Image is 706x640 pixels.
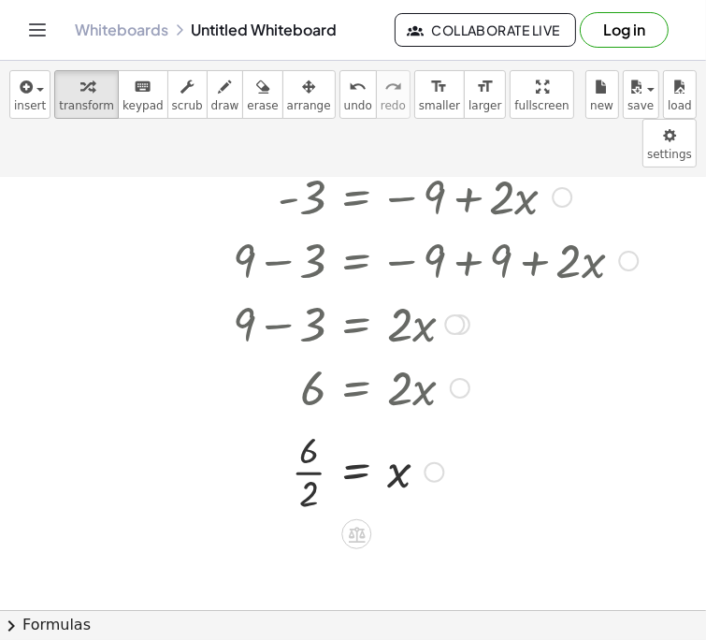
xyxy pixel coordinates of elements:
[430,76,448,98] i: format_size
[663,70,697,119] button: load
[411,22,560,38] span: Collaborate Live
[349,76,367,98] i: undo
[476,76,494,98] i: format_size
[376,70,411,119] button: redoredo
[464,70,506,119] button: format_sizelarger
[419,99,460,112] span: smaller
[118,70,168,119] button: keyboardkeypad
[580,12,669,48] button: Log in
[54,70,119,119] button: transform
[468,99,501,112] span: larger
[627,99,654,112] span: save
[510,70,573,119] button: fullscreen
[339,70,377,119] button: undoundo
[381,99,406,112] span: redo
[514,99,569,112] span: fullscreen
[384,76,402,98] i: redo
[122,99,164,112] span: keypad
[668,99,692,112] span: load
[341,519,371,549] div: Apply the same math to both sides of the equation
[282,70,336,119] button: arrange
[59,99,114,112] span: transform
[344,99,372,112] span: undo
[395,13,576,47] button: Collaborate Live
[75,21,168,39] a: Whiteboards
[211,99,239,112] span: draw
[247,99,278,112] span: erase
[590,99,613,112] span: new
[22,15,52,45] button: Toggle navigation
[167,70,208,119] button: scrub
[134,76,151,98] i: keyboard
[172,99,203,112] span: scrub
[14,99,46,112] span: insert
[647,148,692,161] span: settings
[623,70,659,119] button: save
[207,70,244,119] button: draw
[287,99,331,112] span: arrange
[414,70,465,119] button: format_sizesmaller
[642,119,697,167] button: settings
[9,70,50,119] button: insert
[585,70,619,119] button: new
[242,70,282,119] button: erase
